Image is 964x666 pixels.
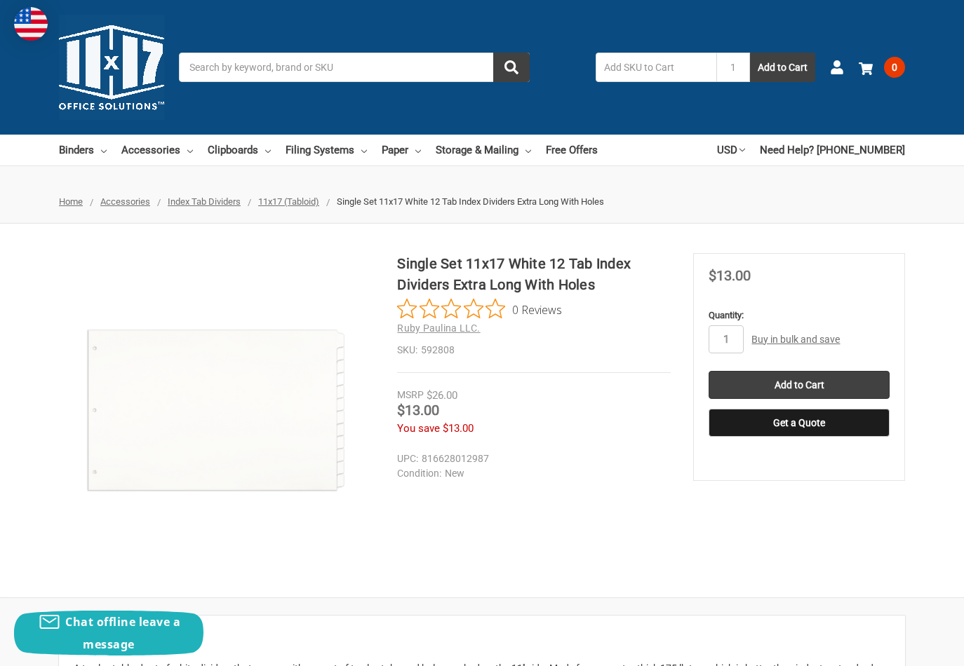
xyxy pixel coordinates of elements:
a: Clipboards [208,135,271,165]
a: Accessories [100,196,150,207]
span: $13.00 [397,402,439,419]
dd: New [397,466,664,481]
label: Quantity: [709,308,890,322]
span: 0 Reviews [512,299,562,320]
span: You save [397,422,440,435]
a: Binders [59,135,107,165]
input: Add SKU to Cart [596,53,716,82]
iframe: Google Customer Reviews [848,628,964,666]
h1: Single Set 11x17 White 12 Tab Index Dividers Extra Long With Holes [397,253,670,295]
a: Paper [382,135,421,165]
button: Rated 0 out of 5 stars from 0 reviews. Jump to reviews. [397,299,562,320]
dd: 816628012987 [397,451,664,466]
dd: 592808 [397,343,670,358]
a: 0 [859,49,905,86]
span: Single Set 11x17 White 12 Tab Index Dividers Extra Long With Holes [337,196,604,207]
span: $13.00 [443,422,474,435]
dt: UPC: [397,451,418,466]
a: Storage & Mailing [436,135,531,165]
img: Single Set 11x17 White 12 Tab Index Dividers Extra Long With Holes [59,253,374,568]
a: Buy in bulk and save [751,334,840,345]
img: 11x17.com [59,15,164,120]
a: USD [717,135,745,165]
a: Index Tab Dividers [168,196,241,207]
dt: SKU: [397,343,417,358]
span: 0 [884,57,905,78]
input: Add to Cart [709,371,890,399]
span: Chat offline leave a message [65,614,180,652]
img: duty and tax information for United States [14,7,48,41]
button: Get a Quote [709,409,890,437]
div: MSRP [397,388,424,402]
button: Add to Cart [750,53,815,82]
a: Ruby Paulina LLC. [397,322,480,334]
a: 11x17 (Tabloid) [258,196,319,207]
a: Need Help? [PHONE_NUMBER] [760,135,905,165]
a: Accessories [121,135,193,165]
button: Chat offline leave a message [14,611,203,655]
span: $13.00 [709,267,751,284]
a: Home [59,196,83,207]
a: Free Offers [546,135,598,165]
dt: Condition: [397,466,441,481]
span: $26.00 [427,389,457,402]
input: Search by keyword, brand or SKU [179,53,530,82]
h2: Description [74,630,890,651]
a: Filing Systems [286,135,367,165]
